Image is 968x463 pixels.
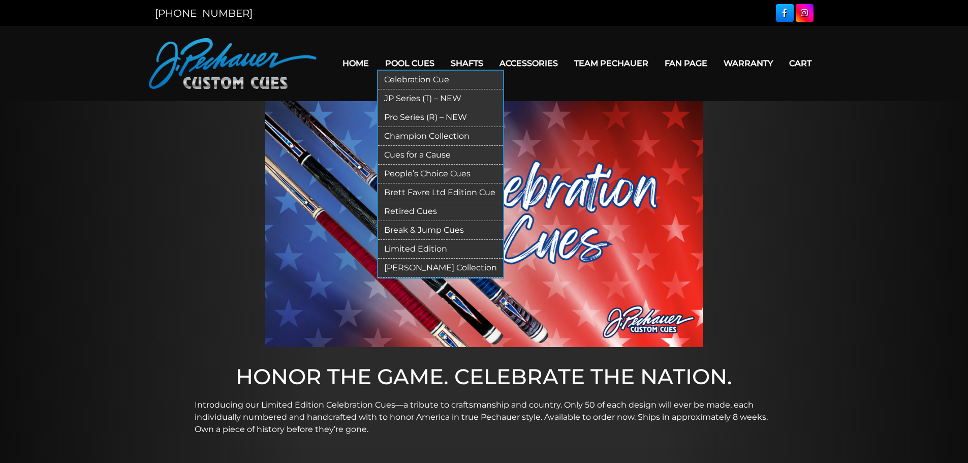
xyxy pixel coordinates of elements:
[377,50,443,76] a: Pool Cues
[149,38,317,89] img: Pechauer Custom Cues
[378,71,503,89] a: Celebration Cue
[378,127,503,146] a: Champion Collection
[715,50,781,76] a: Warranty
[378,221,503,240] a: Break & Jump Cues
[378,202,503,221] a: Retired Cues
[155,7,253,19] a: [PHONE_NUMBER]
[195,399,774,436] p: Introducing our Limited Edition Celebration Cues—a tribute to craftsmanship and country. Only 50 ...
[657,50,715,76] a: Fan Page
[491,50,566,76] a: Accessories
[378,183,503,202] a: Brett Favre Ltd Edition Cue
[443,50,491,76] a: Shafts
[334,50,377,76] a: Home
[378,146,503,165] a: Cues for a Cause
[781,50,820,76] a: Cart
[566,50,657,76] a: Team Pechauer
[378,89,503,108] a: JP Series (T) – NEW
[378,165,503,183] a: People’s Choice Cues
[378,240,503,259] a: Limited Edition
[378,108,503,127] a: Pro Series (R) – NEW
[378,259,503,277] a: [PERSON_NAME] Collection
